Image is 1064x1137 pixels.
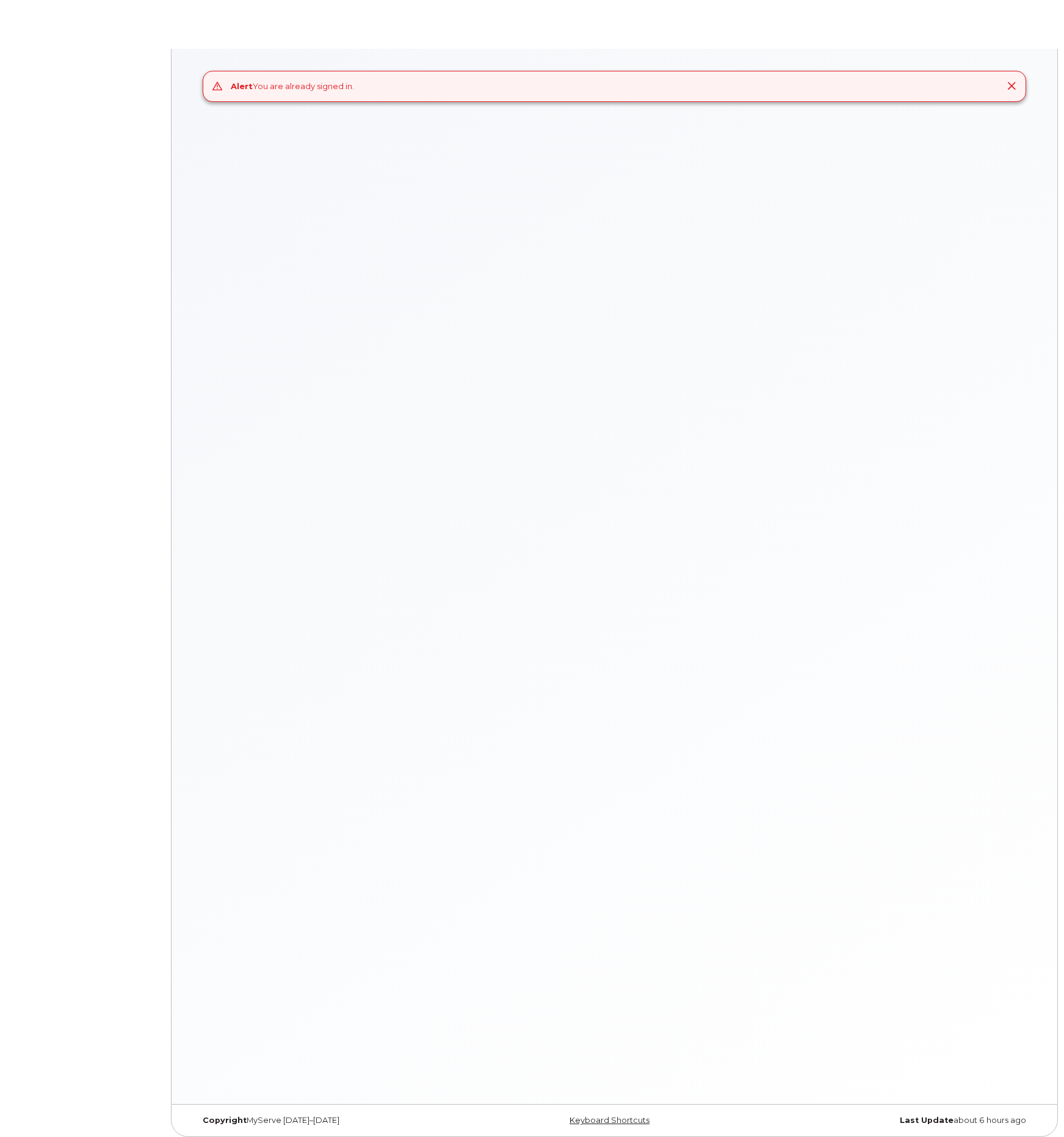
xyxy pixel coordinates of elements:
div: MyServe [DATE]–[DATE] [194,1116,474,1125]
div: about 6 hours ago [755,1116,1035,1125]
a: Keyboard Shortcuts [570,1116,650,1125]
strong: Copyright [203,1116,247,1125]
div: You are already signed in. [231,81,354,92]
strong: Last Update [900,1116,954,1125]
strong: Alert [231,81,253,91]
